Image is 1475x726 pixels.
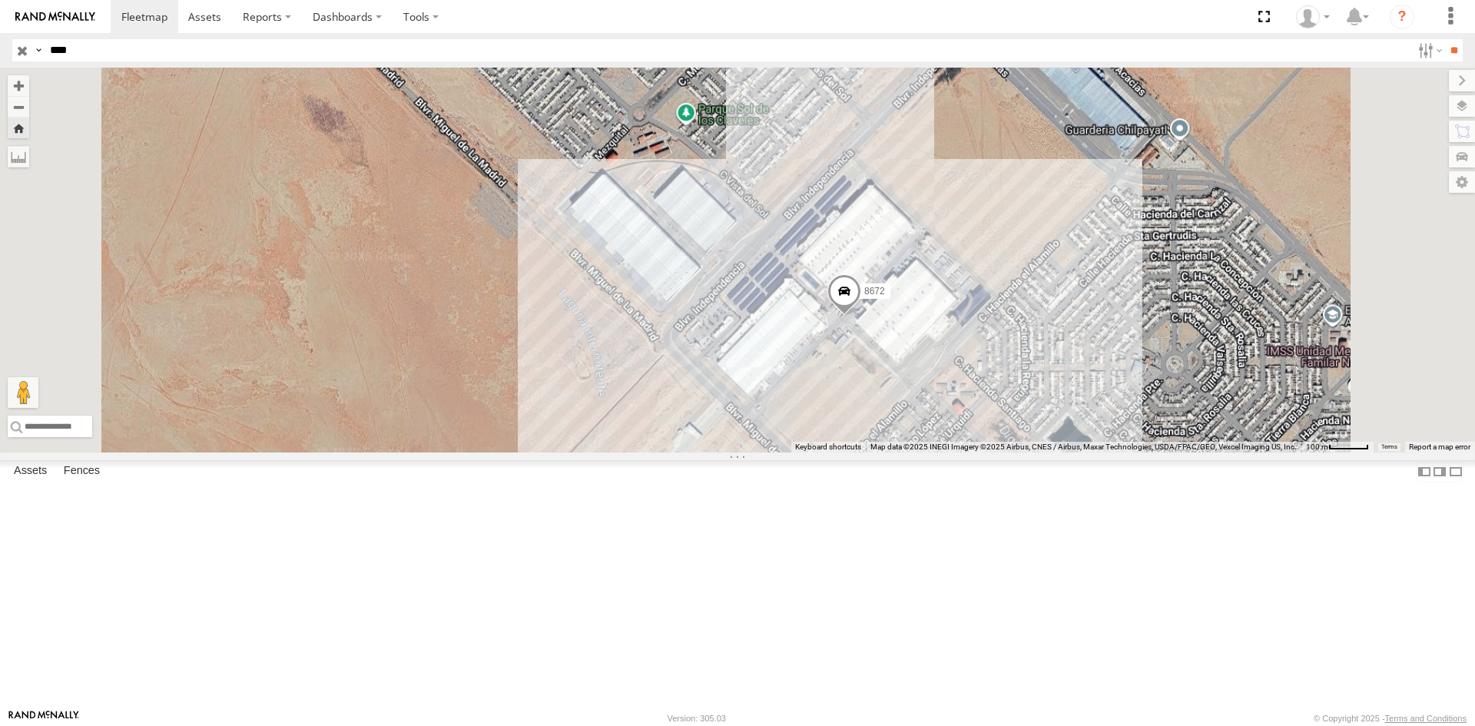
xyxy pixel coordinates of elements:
label: Dock Summary Table to the Left [1417,460,1432,482]
a: Report a map error [1409,443,1470,451]
label: Hide Summary Table [1448,460,1463,482]
div: Version: 305.03 [668,714,726,723]
a: Terms [1381,444,1397,450]
div: Roberto Garcia [1291,5,1335,28]
button: Zoom out [8,96,29,118]
button: Map Scale: 100 m per 49 pixels [1301,442,1374,453]
label: Measure [8,146,29,167]
label: Search Filter Options [1412,39,1445,61]
label: Dock Summary Table to the Right [1432,460,1447,482]
span: Map data ©2025 INEGI Imagery ©2025 Airbus, CNES / Airbus, Maxar Technologies, USDA/FPAC/GEO, Vexc... [870,443,1297,451]
label: Assets [6,461,55,482]
button: Drag Pegman onto the map to open Street View [8,377,38,408]
a: Visit our Website [8,711,79,726]
span: 100 m [1306,443,1328,451]
button: Keyboard shortcuts [795,442,861,453]
a: Terms and Conditions [1385,714,1467,723]
i: ? [1390,5,1414,29]
button: Zoom Home [8,118,29,138]
div: © Copyright 2025 - [1314,714,1467,723]
label: Search Query [32,39,45,61]
label: Fences [56,461,108,482]
label: Map Settings [1449,171,1475,193]
img: rand-logo.svg [15,12,95,22]
button: Zoom in [8,75,29,96]
span: 8672 [864,286,885,297]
